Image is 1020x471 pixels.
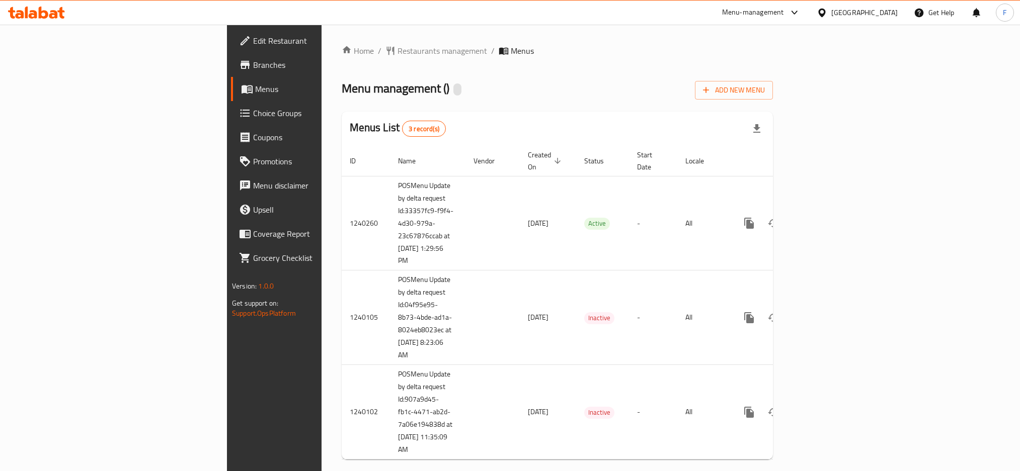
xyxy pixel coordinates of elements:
li: / [491,45,495,57]
span: Coupons [253,131,389,143]
button: more [737,211,761,235]
span: Created On [528,149,564,173]
span: Menus [255,83,389,95]
button: Change Status [761,306,786,330]
span: Choice Groups [253,107,389,119]
div: Total records count [402,121,446,137]
span: Locale [685,155,717,167]
a: Support.OpsPlatform [232,307,296,320]
span: ID [350,155,369,167]
div: Active [584,218,610,230]
a: Edit Restaurant [231,29,398,53]
span: Start Date [637,149,665,173]
a: Choice Groups [231,101,398,125]
a: Promotions [231,149,398,173]
a: Menus [231,77,398,101]
span: Grocery Checklist [253,252,389,264]
span: Name [398,155,429,167]
a: Branches [231,53,398,77]
h2: Menus List [350,120,446,137]
span: Add New Menu [703,84,765,97]
button: Change Status [761,211,786,235]
span: [DATE] [528,311,548,324]
span: Coverage Report [253,228,389,240]
span: [DATE] [528,405,548,418]
a: Restaurants management [385,45,487,57]
td: - [629,176,677,270]
span: Branches [253,59,389,71]
span: Status [584,155,617,167]
button: Change Status [761,400,786,424]
span: Inactive [584,407,614,418]
button: more [737,400,761,424]
a: Grocery Checklist [231,246,398,270]
button: Add New Menu [695,81,773,100]
a: Upsell [231,198,398,222]
td: - [629,270,677,365]
span: Active [584,218,610,229]
td: POSMenu Update by delta request Id:907a9d45-fb1c-4471-ab2d-7a06e194838d at [DATE] 11:35:09 AM [390,365,465,459]
span: Vendor [474,155,508,167]
td: - [629,365,677,459]
div: Inactive [584,312,614,324]
a: Coverage Report [231,222,398,246]
span: Menu management ( ) [342,77,449,100]
td: All [677,270,729,365]
div: [GEOGRAPHIC_DATA] [831,7,898,18]
table: enhanced table [342,146,842,460]
span: Promotions [253,155,389,167]
span: 3 record(s) [403,124,445,134]
td: All [677,365,729,459]
td: POSMenu Update by delta request Id:04f95e95-8b73-4bde-ad1a-8024eb8023ec at [DATE] 8:23:06 AM [390,270,465,365]
span: F [1003,7,1006,18]
button: more [737,306,761,330]
span: Menus [511,45,534,57]
a: Coupons [231,125,398,149]
span: Version: [232,279,257,293]
span: Upsell [253,204,389,216]
span: [DATE] [528,217,548,230]
span: Get support on: [232,297,278,310]
div: Menu-management [722,7,784,19]
td: All [677,176,729,270]
a: Menu disclaimer [231,173,398,198]
td: POSMenu Update by delta request Id:33357fc9-f9f4-4d30-979a-23c67876ccab at [DATE] 1:29:56 PM [390,176,465,270]
div: Export file [745,117,769,141]
span: Edit Restaurant [253,35,389,47]
span: Menu disclaimer [253,179,389,192]
span: Inactive [584,312,614,324]
span: Restaurants management [398,45,487,57]
span: 1.0.0 [258,279,274,293]
th: Actions [729,146,842,176]
nav: breadcrumb [342,45,773,57]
